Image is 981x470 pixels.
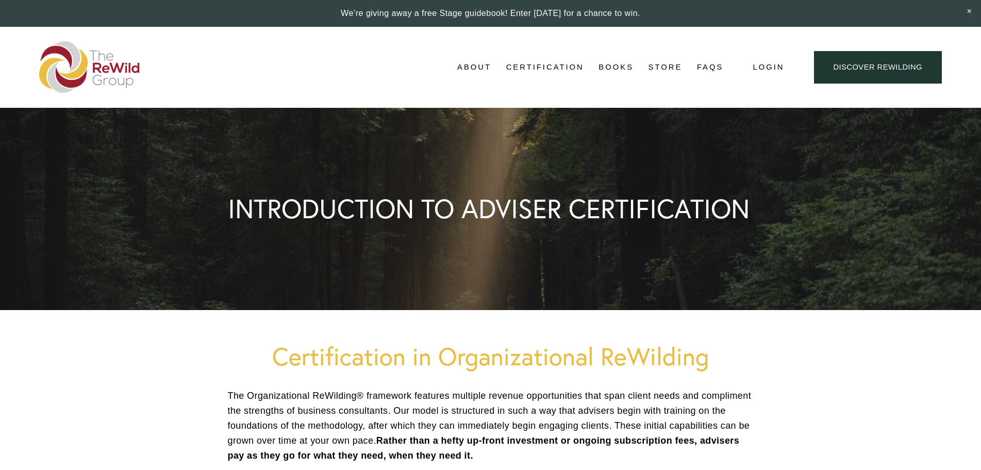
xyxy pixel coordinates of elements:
[814,51,942,84] a: Discover ReWilding
[228,196,750,222] h1: INTRODUCTION TO ADVISER CERTIFICATION
[506,60,584,75] a: Certification
[598,60,634,75] a: Books
[228,435,742,461] strong: Rather than a hefty up-front investment or ongoing subscription fees, advisers pay as they go for...
[228,388,754,463] p: The Organizational ReWilding® framework features multiple revenue opportunities that span client ...
[753,60,784,74] a: Login
[649,60,683,75] a: Store
[697,60,724,75] a: FAQs
[228,343,754,370] h1: Certification in Organizational ReWilding
[457,60,491,75] a: About
[39,41,140,93] img: The ReWild Group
